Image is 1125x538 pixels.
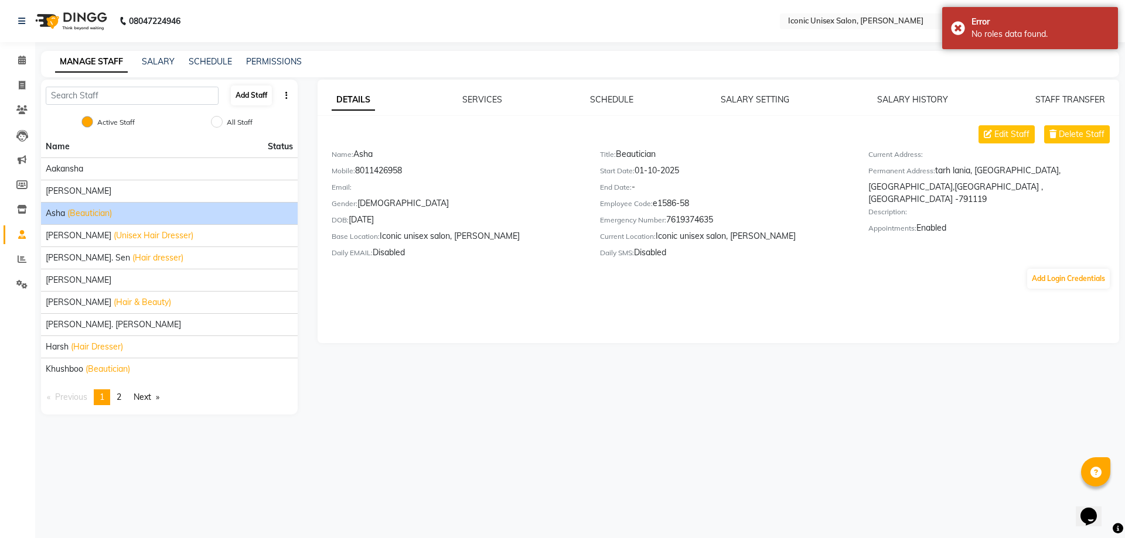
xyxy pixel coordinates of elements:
[46,207,65,220] span: Asha
[600,214,851,230] div: 7619374635
[30,5,110,37] img: logo
[46,296,111,309] span: [PERSON_NAME]
[114,229,193,242] span: (Unisex Hair Dresser)
[332,215,349,225] label: DOB:
[332,165,582,181] div: 8011426958
[117,392,121,402] span: 2
[332,166,355,176] label: Mobile:
[332,197,582,214] div: [DEMOGRAPHIC_DATA]
[1027,269,1110,289] button: Add Login Credentials
[1035,94,1105,105] a: STAFF TRANSFER
[55,392,87,402] span: Previous
[1059,128,1104,141] span: Delete Staff
[332,248,373,258] label: Daily EMAIL:
[142,56,175,67] a: SALARY
[268,141,293,153] span: Status
[600,248,634,258] label: Daily SMS:
[600,246,851,263] div: Disabled
[100,392,104,402] span: 1
[994,128,1029,141] span: Edit Staff
[332,182,352,193] label: Email:
[600,165,851,181] div: 01-10-2025
[462,94,502,105] a: SERVICES
[46,87,219,105] input: Search Staff
[128,389,165,405] a: Next
[46,363,83,375] span: Khushboo
[86,363,130,375] span: (Beautician)
[189,56,232,67] a: SCHEDULE
[332,214,582,230] div: [DATE]
[55,52,128,73] a: MANAGE STAFF
[868,149,923,160] label: Current Address:
[868,223,916,234] label: Appointments:
[46,318,181,331] span: [PERSON_NAME]. [PERSON_NAME]
[129,5,180,37] b: 08047224946
[600,181,851,197] div: -
[332,149,353,160] label: Name:
[46,141,70,152] span: Name
[868,166,935,176] label: Permanent Address:
[868,165,1119,205] div: tarh lania, [GEOGRAPHIC_DATA],[GEOGRAPHIC_DATA],[GEOGRAPHIC_DATA] , [GEOGRAPHIC_DATA] -791119
[46,252,130,264] span: [PERSON_NAME]. Sen
[332,198,357,209] label: Gender:
[868,222,1119,238] div: Enabled
[46,341,69,353] span: Harsh
[600,182,632,193] label: End Date:
[971,16,1109,28] div: Error
[46,163,83,175] span: Aakansha
[332,90,375,111] a: DETAILS
[132,252,183,264] span: (Hair dresser)
[868,207,907,217] label: Description:
[97,117,135,128] label: Active Staff
[877,94,948,105] a: SALARY HISTORY
[231,85,272,105] button: Add Staff
[600,198,653,209] label: Employee Code:
[600,215,666,225] label: Emergency Number:
[1076,491,1113,526] iframe: chat widget
[46,185,111,197] span: [PERSON_NAME]
[600,230,851,246] div: Iconic unisex salon, [PERSON_NAME]
[600,197,851,214] div: e1586-58
[71,341,123,353] span: (Hair Dresser)
[246,56,302,67] a: PERMISSIONS
[600,231,656,242] label: Current Location:
[971,28,1109,40] div: No roles data found.
[600,149,616,160] label: Title:
[1044,125,1110,143] button: Delete Staff
[67,207,112,220] span: (Beautician)
[46,229,111,242] span: [PERSON_NAME]
[114,296,171,309] span: (Hair & Beauty)
[979,125,1035,143] button: Edit Staff
[721,94,789,105] a: SALARY SETTING
[332,148,582,165] div: Asha
[332,230,582,246] div: Iconic unisex salon, [PERSON_NAME]
[41,389,298,405] nav: Pagination
[332,246,582,263] div: Disabled
[46,274,111,286] span: [PERSON_NAME]
[227,117,253,128] label: All Staff
[600,166,635,176] label: Start Date:
[332,231,380,242] label: Base Location:
[590,94,633,105] a: SCHEDULE
[600,148,851,165] div: Beautician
